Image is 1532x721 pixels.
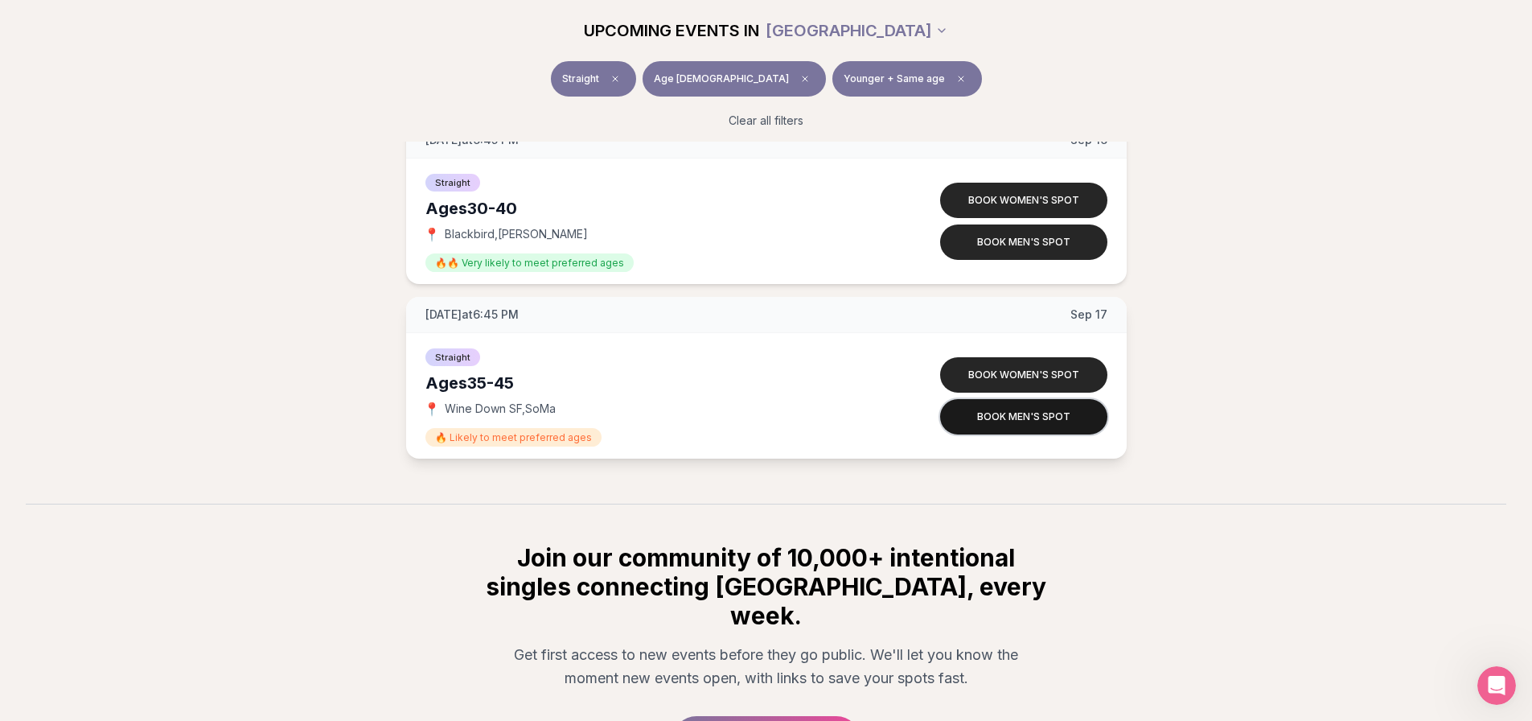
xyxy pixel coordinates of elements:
[940,399,1107,435] button: Book men's spot
[425,253,634,272] span: 🔥🔥 Very likely to meet preferred ages
[425,197,879,220] div: Ages 30-40
[654,72,789,85] span: Age [DEMOGRAPHIC_DATA]
[643,61,826,97] button: Age [DEMOGRAPHIC_DATA]Clear age
[496,643,1037,690] p: Get first access to new events before they go public. We'll let you know the moment new events op...
[425,307,519,323] span: [DATE] at 6:45 PM
[795,69,815,89] span: Clear age
[940,225,1107,260] button: Book men's spot
[940,183,1107,218] button: Book women's spot
[562,72,599,85] span: Straight
[425,428,602,447] span: 🔥 Likely to meet preferred ages
[844,72,945,85] span: Younger + Same age
[551,61,636,97] button: StraightClear event type filter
[483,543,1049,630] h2: Join our community of 10,000+ intentional singles connecting [GEOGRAPHIC_DATA], every week.
[425,174,480,192] span: Straight
[425,402,438,415] span: 📍
[425,372,879,394] div: Ages 35-45
[1070,307,1107,323] span: Sep 17
[719,103,813,138] button: Clear all filters
[584,19,759,42] span: UPCOMING EVENTS IN
[445,226,588,242] span: Blackbird , [PERSON_NAME]
[766,13,948,48] button: [GEOGRAPHIC_DATA]
[445,401,556,417] span: Wine Down SF , SoMa
[951,69,971,89] span: Clear preference
[1477,666,1516,705] iframe: Intercom live chat
[425,228,438,241] span: 📍
[940,357,1107,393] button: Book women's spot
[425,348,480,366] span: Straight
[832,61,982,97] button: Younger + Same ageClear preference
[606,69,625,89] span: Clear event type filter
